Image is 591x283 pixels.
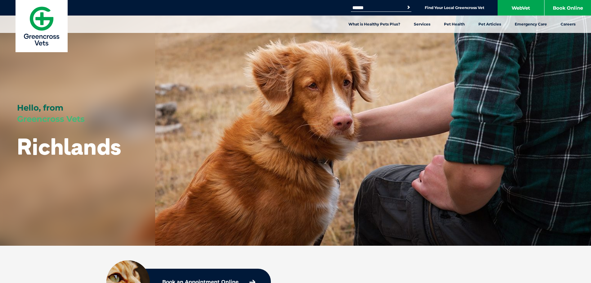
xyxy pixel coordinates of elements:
span: Hello, from [17,103,63,113]
a: Emergency Care [508,16,554,33]
a: Pet Articles [472,16,508,33]
a: Services [407,16,437,33]
a: Find Your Local Greencross Vet [425,5,484,10]
a: Pet Health [437,16,472,33]
button: Search [405,4,412,11]
a: Careers [554,16,582,33]
a: What is Healthy Pets Plus? [342,16,407,33]
h1: Richlands [17,134,121,159]
span: Greencross Vets [17,114,85,124]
